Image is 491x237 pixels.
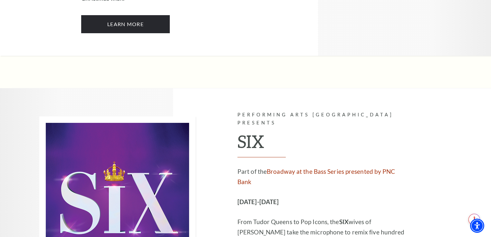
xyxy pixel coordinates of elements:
strong: [DATE]-[DATE] [237,198,279,205]
div: Accessibility Menu [470,219,484,233]
p: Part of the [237,166,410,187]
strong: SIX [339,218,349,225]
h2: SIX [237,131,410,157]
a: Learn More A Christmas Story [81,15,170,33]
a: Broadway at the Bass Series presented by PNC Bank [237,168,395,185]
p: Performing Arts [GEOGRAPHIC_DATA] Presents [237,111,410,127]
